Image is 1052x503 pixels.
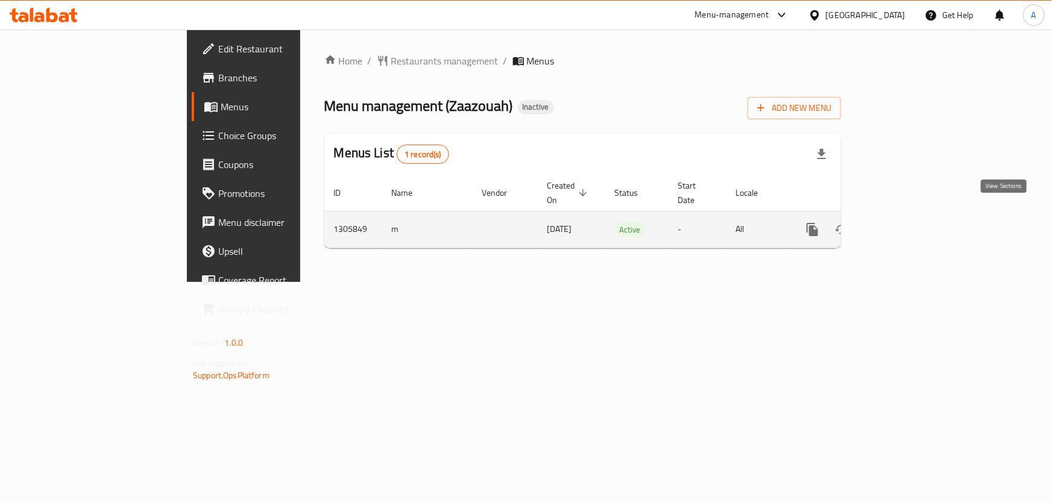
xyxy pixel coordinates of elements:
span: Locale [736,186,774,200]
span: Coupons [218,157,353,172]
span: Menu management ( Zaazouah ) [324,92,513,119]
a: Restaurants management [377,54,499,68]
a: Coupons [192,150,362,179]
button: Add New Menu [748,97,841,119]
span: Menu disclaimer [218,215,353,230]
span: Vendor [482,186,523,200]
span: Status [615,186,654,200]
span: Add New Menu [757,101,831,116]
h2: Menus List [334,144,449,164]
a: Grocery Checklist [192,295,362,323]
span: Branches [218,70,353,85]
span: Coverage Report [218,273,353,287]
span: Edit Restaurant [218,42,353,56]
span: Grocery Checklist [218,302,353,316]
span: Restaurants management [391,54,499,68]
td: All [726,211,789,248]
a: Edit Restaurant [192,34,362,63]
div: Active [615,222,646,237]
table: enhanced table [324,175,924,248]
nav: breadcrumb [324,54,841,68]
span: Created On [547,178,591,207]
span: [DATE] [547,221,572,237]
span: Promotions [218,186,353,201]
li: / [368,54,372,68]
span: 1.0.0 [224,335,243,351]
span: A [1032,8,1036,22]
span: Menus [527,54,555,68]
a: Promotions [192,179,362,208]
a: Choice Groups [192,121,362,150]
span: ID [334,186,357,200]
td: - [669,211,726,248]
a: Branches [192,63,362,92]
span: Choice Groups [218,128,353,143]
li: / [503,54,508,68]
a: Menus [192,92,362,121]
div: Inactive [518,100,554,114]
span: Inactive [518,102,554,112]
span: Active [615,223,646,237]
button: more [798,215,827,244]
span: Name [392,186,429,200]
a: Upsell [192,237,362,266]
span: 1 record(s) [397,149,449,160]
a: Menu disclaimer [192,208,362,237]
a: Support.OpsPlatform [193,367,269,383]
span: Version: [193,335,222,351]
a: Coverage Report [192,266,362,295]
div: Menu-management [695,8,769,22]
span: Start Date [678,178,712,207]
div: [GEOGRAPHIC_DATA] [826,8,906,22]
th: Actions [789,175,924,211]
span: Upsell [218,244,353,258]
div: Total records count [397,145,449,164]
span: Get support on: [193,355,248,371]
span: Menus [221,99,353,114]
td: m [382,211,473,248]
button: Change Status [827,215,856,244]
div: Export file [807,140,836,169]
